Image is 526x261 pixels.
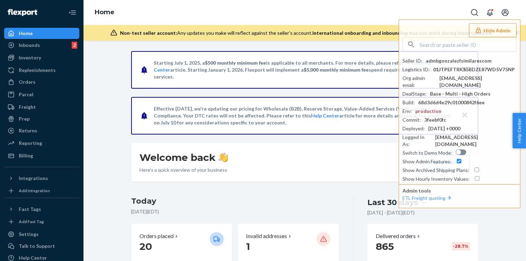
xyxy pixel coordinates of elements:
span: 1 [246,240,250,252]
div: Org admin email : [403,75,436,89]
div: Logistics ID : [403,66,430,73]
button: Open Search Box [468,6,481,19]
a: Billing [4,150,79,161]
div: Any updates you make will reflect against the seller's account. [120,30,493,36]
span: $500 monthly minimum fee [205,60,266,66]
div: Last 30 days [367,197,418,208]
div: Logged In As : [403,134,432,148]
ol: breadcrumbs [89,2,120,23]
div: 2 [72,42,77,49]
button: Close Navigation [65,6,79,19]
p: Starting July 1, 2025, a is applicable to all merchants. For more details, please refer to this a... [154,59,455,80]
div: Prep [19,115,30,122]
a: Returns [4,125,79,136]
div: 01JTPEFTRKS5BDZE87WD5V75NP [433,66,515,73]
div: Talk to Support [19,243,55,250]
p: [DATE] - [DATE] ( EDT ) [367,209,415,216]
button: Orders placed 20 [131,224,232,261]
a: Orders [4,76,79,88]
a: FTL Freight quoting [403,195,453,201]
button: Hide Admin [469,23,517,37]
p: Invalid addresses [246,232,287,240]
div: Fast Tags [19,206,41,213]
p: Orders placed [140,232,174,240]
a: Inbounds2 [4,40,79,51]
div: Reporting [19,140,42,147]
span: 20 [140,240,152,252]
a: Prep [4,113,79,124]
div: Seller ID : [403,57,422,64]
div: Build : [403,99,415,106]
a: Add Fast Tag [4,218,79,226]
div: Replenishments [19,67,56,74]
div: Switch to Demo Mode : [403,149,452,156]
div: Add Fast Tag [19,219,44,225]
a: Settings [4,229,79,240]
div: Integrations [19,175,48,182]
div: Show Archived Shipping Plans : [403,167,469,174]
h3: Today [131,196,339,207]
div: Env : [403,108,412,115]
div: production [415,108,441,115]
a: Help Center [311,113,339,119]
a: Home [95,8,114,16]
h1: Welcome back [140,151,228,164]
div: Home [19,30,33,37]
div: admbgonzalezfsimilarescom [426,57,492,64]
div: 3feebf0fc [424,116,446,123]
div: Freight [19,104,36,111]
button: Invalid addresses 1 [238,224,338,261]
div: Orders [19,79,35,85]
button: Open notifications [483,6,497,19]
div: 68d3d6d4e29c01000842f6ee [418,99,485,106]
div: Show Admin Features : [403,158,452,165]
button: Open account menu [498,6,512,19]
input: Search or paste seller ID [420,38,516,51]
div: Returns [19,127,37,134]
button: Delivered orders [376,232,421,240]
div: [EMAIL_ADDRESS][DOMAIN_NAME] [439,75,517,89]
div: Base - Multi - High Orders [430,90,491,97]
a: Home [4,28,79,39]
p: [DATE] ( EDT ) [131,208,339,215]
a: Replenishments [4,65,79,76]
a: Add Integration [4,187,79,195]
div: Billing [19,152,33,159]
div: Settings [19,231,39,238]
span: $5,000 monthly minimum fee [304,67,369,73]
button: Talk to Support [4,240,79,252]
div: Show Hourly Inventory Values : [403,176,470,182]
a: Freight [4,101,79,113]
div: Inventory [19,54,41,61]
img: hand-wave emoji [218,153,228,162]
div: Commit : [403,116,421,123]
p: Effective [DATE], we're updating our pricing for Wholesale (B2B), Reserve Storage, Value-Added Se... [154,105,455,126]
span: 865 [376,240,394,252]
div: Deployed : [403,125,425,132]
button: Fast Tags [4,204,79,215]
a: Parcel [4,89,79,100]
button: Integrations [4,173,79,184]
div: [EMAIL_ADDRESS][DOMAIN_NAME] [435,134,517,148]
iframe: Opens a widget where you can chat to one of our agents [481,240,519,258]
p: Here’s a quick overview of your business [140,166,228,173]
img: Flexport logo [8,9,37,16]
a: Reporting [4,138,79,149]
span: Non-test seller account: [120,30,177,36]
div: [DATE] +0000 [428,125,460,132]
a: Inventory [4,52,79,63]
p: Admin tools [403,187,517,194]
div: DealStage : [403,90,427,97]
div: Inbounds [19,42,40,49]
button: Help Center [512,113,526,148]
div: Parcel [19,91,33,98]
div: Add Integration [19,188,50,194]
div: -28.7 % [452,242,470,251]
span: International onboarding and inbounding may not work during impersonation. [312,30,493,36]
